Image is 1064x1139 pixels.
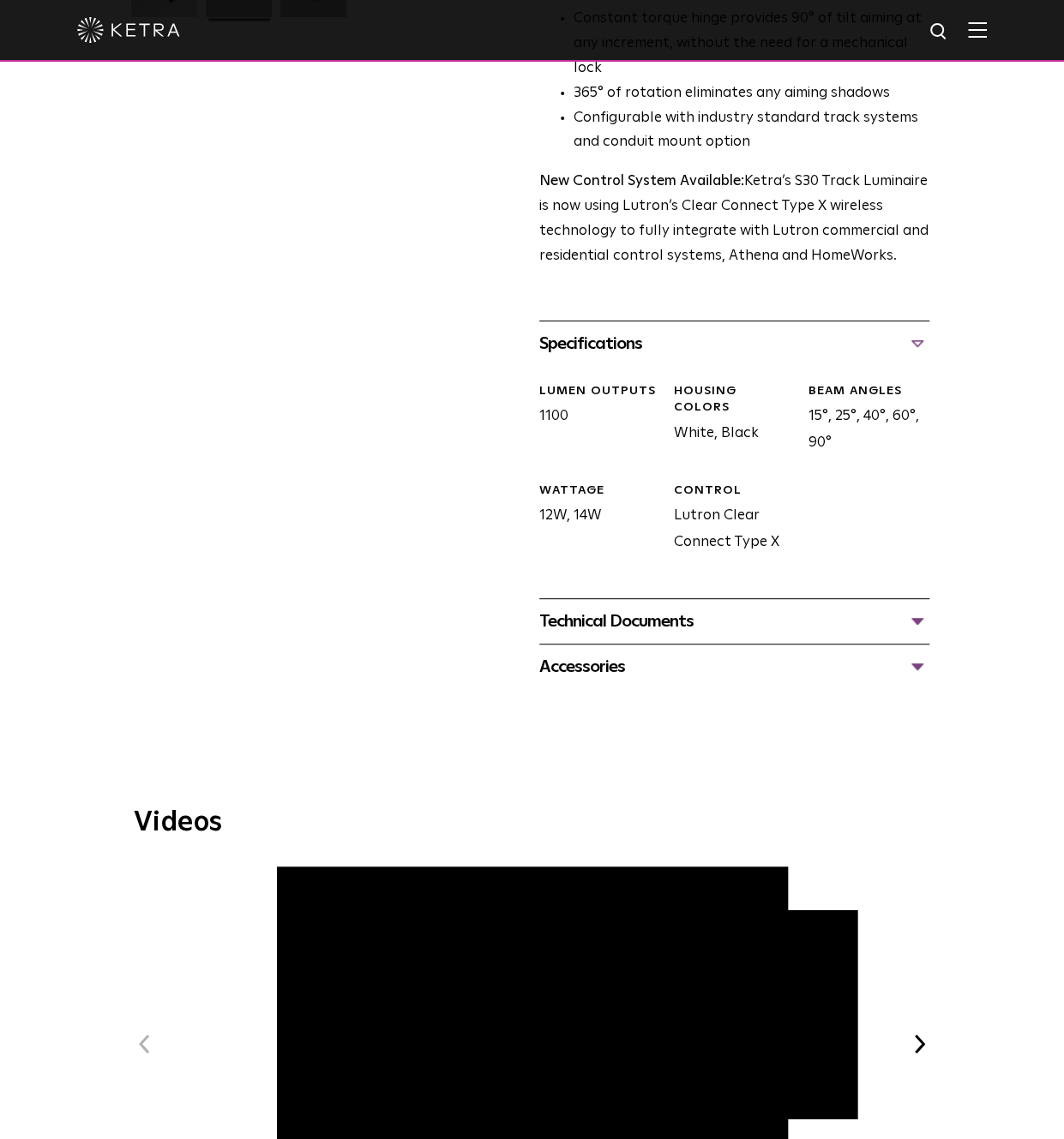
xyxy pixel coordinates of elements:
[539,174,744,189] strong: New Control System Available:
[77,17,180,43] img: ketra-logo-2019-white
[539,483,661,500] div: WATTAGE
[674,383,796,417] div: HOUSING COLORS
[526,483,661,556] div: 12W, 14W
[796,383,930,457] div: 15°, 25°, 40°, 60°, 90°
[539,608,929,635] div: Technical Documents
[574,81,929,106] li: 365° of rotation eliminates any aiming shadows
[134,809,931,836] h3: Videos
[539,170,929,269] p: Ketra’s S30 Track Luminaire is now using Lutron’s Clear Connect Type X wireless technology to ful...
[674,483,796,500] div: CONTROL
[526,383,661,457] div: 1100
[661,483,796,556] div: Lutron Clear Connect Type X
[909,1033,931,1055] button: Next
[539,653,929,680] div: Accessories
[809,383,930,400] div: BEAM ANGLES
[929,21,950,43] img: search icon
[661,383,796,457] div: White, Black
[574,106,929,156] li: Configurable with industry standard track systems and conduit mount option
[539,383,661,400] div: LUMEN OUTPUTS
[968,21,987,38] img: Hamburger%20Nav.svg
[539,330,929,357] div: Specifications
[134,1033,156,1055] button: Previous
